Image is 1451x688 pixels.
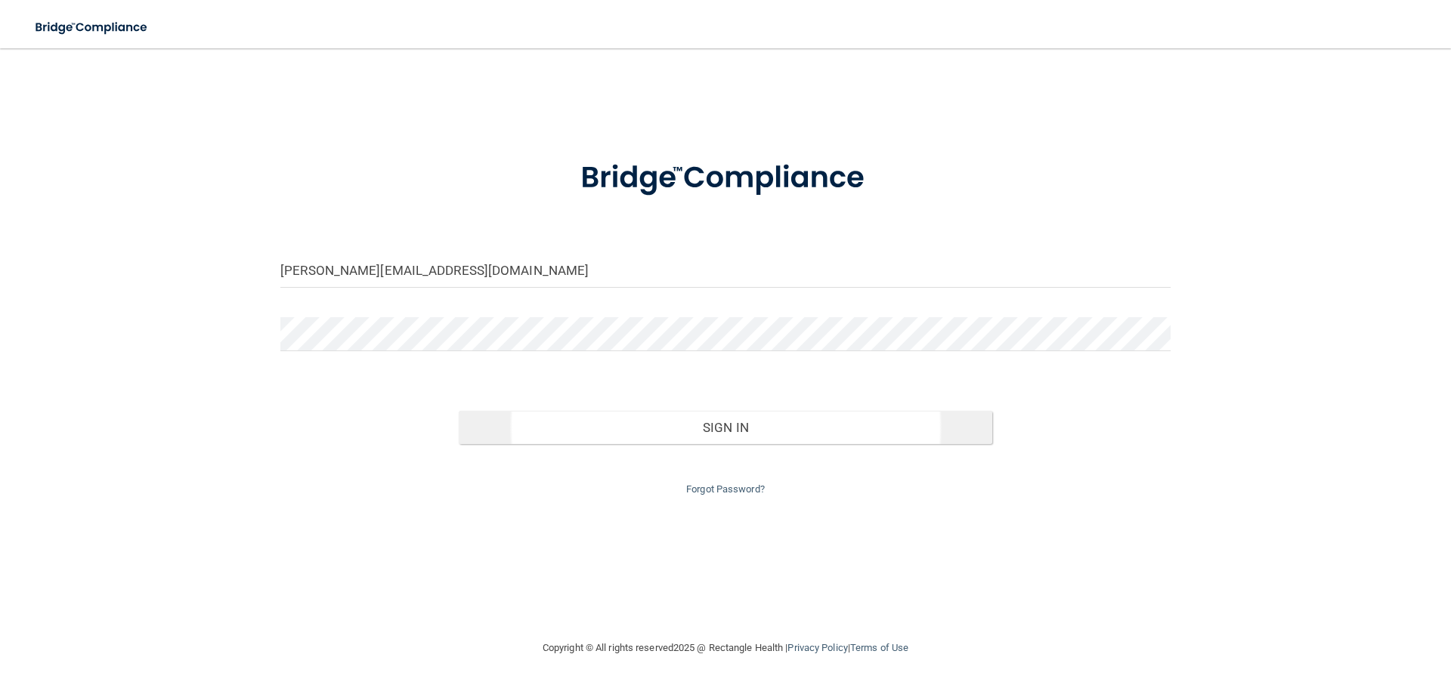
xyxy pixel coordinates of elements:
iframe: Drift Widget Chat Controller [1190,581,1433,641]
a: Privacy Policy [787,642,847,653]
a: Forgot Password? [686,483,765,495]
a: Terms of Use [850,642,908,653]
button: Sign In [459,411,993,444]
input: Email [280,254,1171,288]
img: bridge_compliance_login_screen.278c3ca4.svg [23,12,162,43]
img: bridge_compliance_login_screen.278c3ca4.svg [549,139,902,218]
div: Copyright © All rights reserved 2025 @ Rectangle Health | | [450,624,1001,672]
